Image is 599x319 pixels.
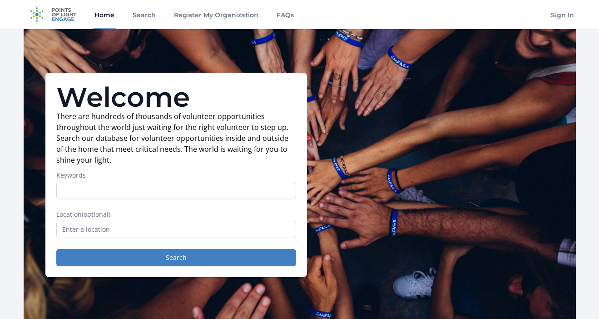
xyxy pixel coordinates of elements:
label: Keywords [56,171,296,180]
p: There are hundreds of thousands of volunteer opportunities throughout the world just waiting for ... [56,111,296,165]
span: (optional) [82,210,110,219]
button: Search [56,249,296,266]
input: Enter a location [56,221,296,238]
h1: Welcome [56,84,296,111]
label: Location [56,210,296,219]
